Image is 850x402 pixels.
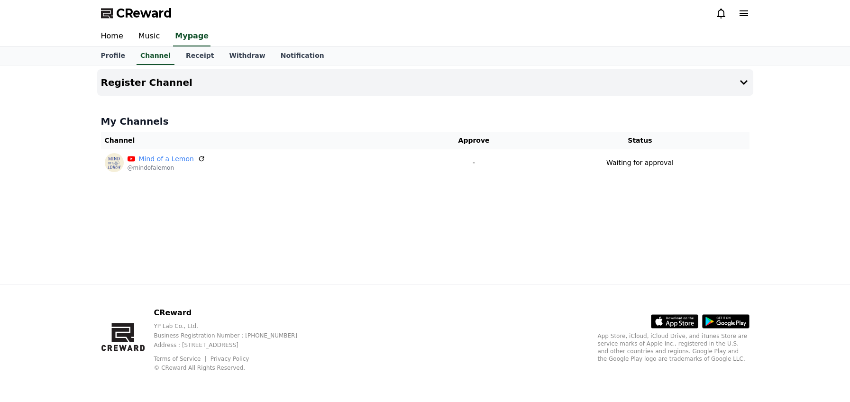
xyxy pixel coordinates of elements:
p: @mindofalemon [128,164,205,172]
p: Business Registration Number : [PHONE_NUMBER] [154,332,312,339]
span: CReward [116,6,172,21]
p: Address : [STREET_ADDRESS] [154,341,312,349]
th: Approve [417,132,531,149]
a: Withdraw [221,47,273,65]
p: YP Lab Co., Ltd. [154,322,312,330]
th: Status [530,132,749,149]
p: CReward [154,307,312,319]
a: CReward [101,6,172,21]
p: Waiting for approval [606,158,674,168]
a: Profile [93,47,133,65]
button: Register Channel [97,69,753,96]
p: - [421,158,527,168]
a: Channel [137,47,174,65]
a: Music [131,27,168,46]
p: © CReward All Rights Reserved. [154,364,312,372]
h4: Register Channel [101,77,192,88]
th: Channel [101,132,417,149]
p: App Store, iCloud, iCloud Drive, and iTunes Store are service marks of Apple Inc., registered in ... [598,332,749,363]
a: Notification [273,47,332,65]
h4: My Channels [101,115,749,128]
a: Privacy Policy [210,356,249,362]
a: Home [93,27,131,46]
a: Mind of a Lemon [139,154,194,164]
a: Receipt [178,47,222,65]
a: Mypage [173,27,210,46]
a: Terms of Service [154,356,208,362]
img: Mind of a Lemon [105,153,124,172]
